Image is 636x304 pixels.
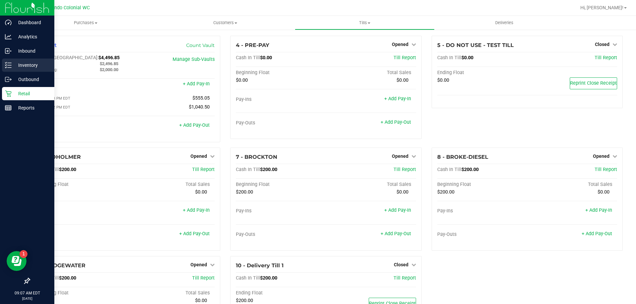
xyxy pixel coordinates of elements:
inline-svg: Outbound [5,76,12,83]
span: $1,040.50 [189,104,210,110]
a: Count Vault [186,42,215,48]
span: Cash In Till [236,275,260,281]
a: Till Report [394,275,416,281]
span: Cash In Till [236,167,260,172]
span: 8 - BROKE-DIESEL [437,154,488,160]
a: Purchases [16,16,155,30]
div: Total Sales [527,182,617,188]
span: $0.00 [598,189,609,195]
a: Till Report [394,55,416,61]
span: 7 - BROCKTON [236,154,277,160]
a: Till Report [595,55,617,61]
div: Pay-Ins [35,208,125,214]
div: Beginning Float [35,182,125,188]
a: + Add Pay-In [585,207,612,213]
div: Total Sales [326,182,416,188]
a: Customers [155,16,295,30]
span: Purchases [16,20,155,26]
div: Total Sales [125,182,215,188]
div: Pay-Ins [437,208,527,214]
p: Analytics [12,33,51,41]
span: Cash In Till [236,55,260,61]
div: Ending Float [437,70,527,76]
span: $0.00 [437,77,449,83]
p: Reports [12,104,51,112]
a: + Add Pay-Out [179,231,210,237]
span: $200.00 [260,167,277,172]
a: Manage Sub-Vaults [173,57,215,62]
a: Till Report [394,167,416,172]
span: Opened [392,153,408,159]
div: Beginning Float [35,290,125,296]
a: + Add Pay-In [384,96,411,102]
span: $0.00 [260,55,272,61]
span: $2,000.00 [100,67,118,72]
span: Tills [295,20,434,26]
inline-svg: Dashboard [5,19,12,26]
span: 9 - BRIDGEWATER [35,262,85,269]
a: + Add Pay-Out [381,231,411,237]
a: Till Report [595,167,617,172]
a: + Add Pay-In [183,81,210,87]
div: Beginning Float [236,70,326,76]
span: Opened [190,262,207,267]
span: $200.00 [461,167,479,172]
span: $200.00 [59,167,76,172]
span: $200.00 [236,298,253,303]
a: + Add Pay-Out [582,231,612,237]
span: $0.00 [236,77,248,83]
div: Pay-Ins [35,82,125,88]
p: Retail [12,90,51,98]
span: Reprint Close Receipt [570,80,617,86]
div: Ending Float [236,290,326,296]
span: $200.00 [236,189,253,195]
inline-svg: Inbound [5,48,12,54]
span: Cash In Till [437,55,461,61]
span: $555.05 [192,95,210,101]
span: 6 - BROHOLMER [35,154,81,160]
div: Pay-Outs [236,120,326,126]
span: $0.00 [195,189,207,195]
span: Cash In Till [437,167,461,172]
p: 09:07 AM EDT [3,290,51,296]
inline-svg: Reports [5,105,12,111]
div: Pay-Outs [35,123,125,129]
div: Beginning Float [236,182,326,188]
a: + Add Pay-Out [179,122,210,128]
inline-svg: Retail [5,90,12,97]
span: $200.00 [437,189,454,195]
iframe: Resource center [7,251,26,271]
a: Till Report [192,167,215,172]
a: + Add Pay-In [384,207,411,213]
p: [DATE] [3,296,51,301]
div: Pay-Outs [35,232,125,238]
span: Opened [593,153,609,159]
span: 5 - DO NOT USE - TEST TILL [437,42,514,48]
div: Pay-Outs [236,232,326,238]
span: Hi, [PERSON_NAME]! [580,5,623,10]
a: Deliveries [435,16,574,30]
inline-svg: Inventory [5,62,12,68]
p: Dashboard [12,19,51,26]
span: 10 - Delivery Till 1 [236,262,284,269]
span: $200.00 [59,275,76,281]
span: Orlando Colonial WC [45,5,90,11]
span: $0.00 [397,77,408,83]
div: Beginning Float [437,182,527,188]
p: Inbound [12,47,51,55]
span: $0.00 [195,298,207,303]
span: $4,496.85 [98,55,120,61]
span: Closed [595,42,609,47]
span: $0.00 [397,189,408,195]
span: Closed [394,262,408,267]
span: $0.00 [461,55,473,61]
span: Customers [156,20,294,26]
div: Total Sales [326,70,416,76]
a: Till Report [192,275,215,281]
div: Pay-Outs [437,232,527,238]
